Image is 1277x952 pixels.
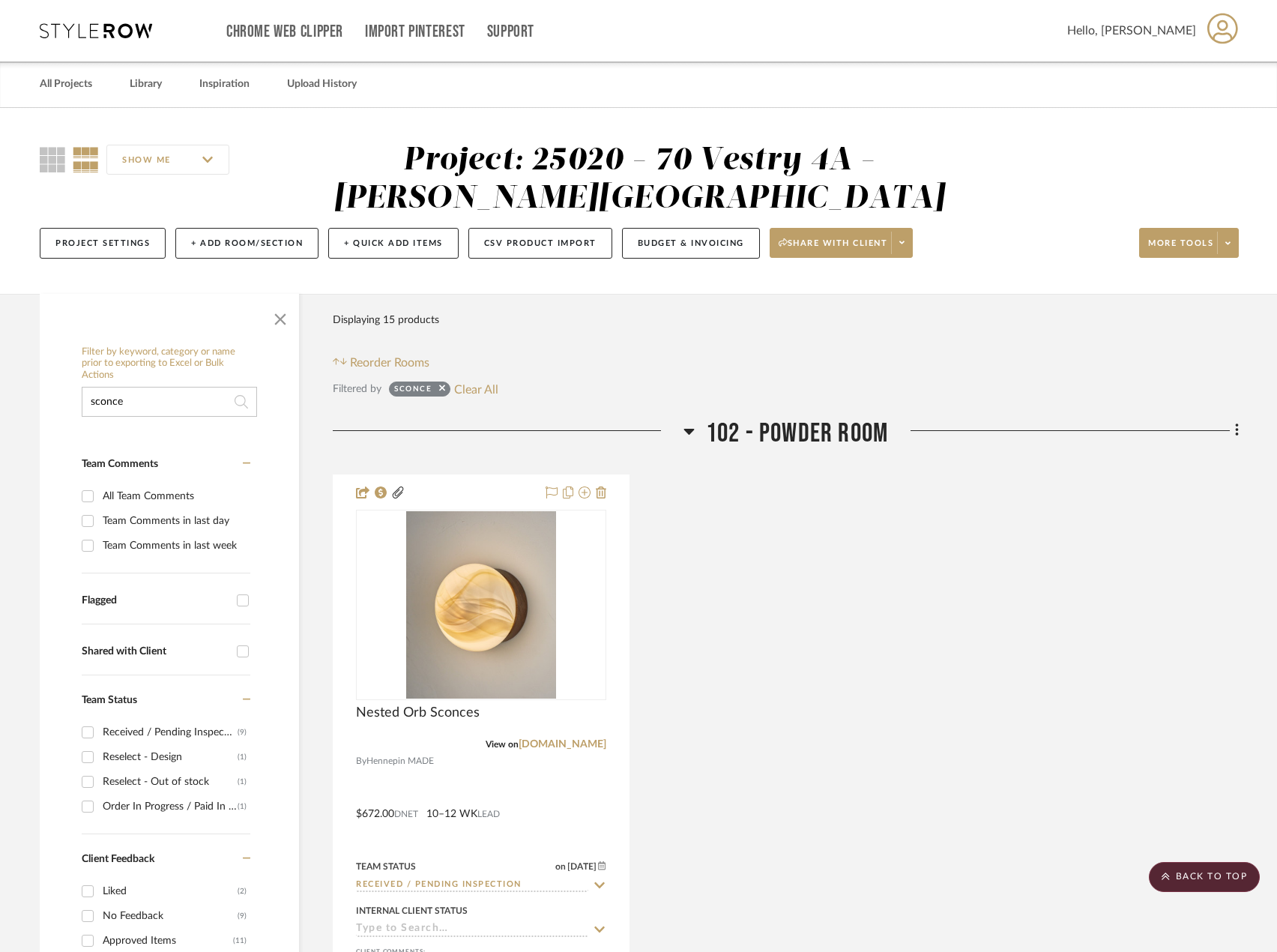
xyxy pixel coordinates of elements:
div: Displaying 15 products [333,305,439,335]
div: Flagged [82,594,229,607]
div: (2) [238,879,247,903]
a: All Projects [40,74,92,94]
input: Type to Search… [356,879,588,893]
scroll-to-top-button: BACK TO TOP [1149,862,1260,892]
div: All Team Comments [103,484,247,508]
span: [DATE] [566,861,598,872]
div: Reselect - Design [103,745,238,769]
span: By [356,754,366,768]
button: Budget & Invoicing [622,228,760,259]
button: Reorder Rooms [333,354,429,372]
div: Shared with Client [82,645,229,658]
span: More tools [1148,238,1213,260]
a: [DOMAIN_NAME] [519,739,606,750]
div: sconce [394,384,432,399]
button: + Add Room/Section [175,228,319,259]
span: Team Comments [82,459,158,469]
span: Share with client [779,238,888,260]
span: View on [486,740,519,749]
div: Project: 25020 - 70 Vestry 4A - [PERSON_NAME][GEOGRAPHIC_DATA] [333,145,946,214]
div: (1) [238,795,247,819]
div: Team Status [356,860,416,873]
span: Client Feedback [82,854,154,864]
a: Upload History [287,74,357,94]
span: 102 - Powder Room [706,418,888,450]
div: Received / Pending Inspection [103,720,238,744]
a: Support [487,25,534,38]
button: Close [265,301,295,331]
div: (9) [238,904,247,928]
div: (1) [238,770,247,794]
span: Reorder Rooms [350,354,429,372]
span: Team Status [82,695,137,705]
span: Hennepin MADE [366,754,434,768]
a: Import Pinterest [365,25,465,38]
div: (1) [238,745,247,769]
div: 0 [357,510,606,699]
div: Reselect - Out of stock [103,770,238,794]
a: Chrome Web Clipper [226,25,343,38]
div: No Feedback [103,904,238,928]
button: + Quick Add Items [328,228,459,259]
button: CSV Product Import [468,228,612,259]
div: Filtered by [333,381,381,397]
button: Share with client [770,228,914,258]
div: (9) [238,720,247,744]
div: Team Comments in last week [103,534,247,558]
div: Internal Client Status [356,904,468,918]
button: Project Settings [40,228,166,259]
div: Order In Progress / Paid In Full w/ Freight, No Balance due [103,795,238,819]
span: Hello, [PERSON_NAME] [1067,22,1196,40]
input: Type to Search… [356,923,588,937]
h6: Filter by keyword, category or name prior to exporting to Excel or Bulk Actions [82,346,257,382]
div: Team Comments in last day [103,509,247,533]
img: Nested Orb Sconces [406,511,556,699]
span: on [555,862,566,871]
button: Clear All [454,379,498,399]
button: More tools [1139,228,1239,258]
a: Inspiration [199,74,250,94]
a: Library [130,74,162,94]
input: Search within 15 results [82,387,257,417]
span: Nested Orb Sconces [356,705,480,721]
div: Liked [103,879,238,903]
